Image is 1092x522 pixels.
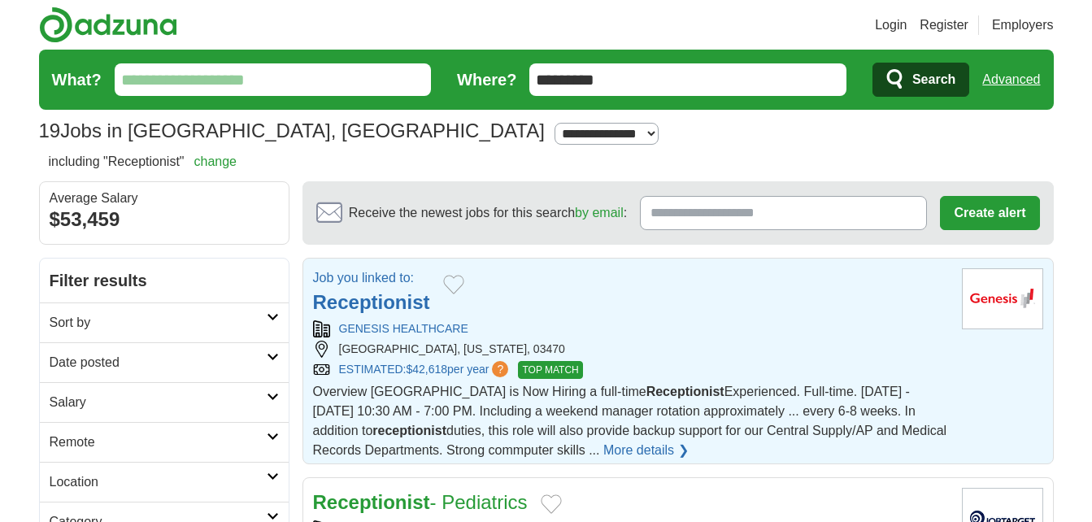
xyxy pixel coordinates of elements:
[872,63,969,97] button: Search
[39,116,61,146] span: 19
[920,15,968,35] a: Register
[194,154,237,168] a: change
[875,15,907,35] a: Login
[50,313,267,333] h2: Sort by
[313,491,430,513] strong: Receptionist
[39,120,545,141] h1: Jobs in [GEOGRAPHIC_DATA], [GEOGRAPHIC_DATA]
[50,192,279,205] div: Average Salary
[518,361,582,379] span: TOP MATCH
[603,441,689,460] a: More details ❯
[40,382,289,422] a: Salary
[457,67,516,92] label: Where?
[406,363,447,376] span: $42,618
[962,268,1043,329] img: Genesis HealthCare logo
[646,385,724,398] strong: Receptionist
[50,393,267,412] h2: Salary
[992,15,1054,35] a: Employers
[912,63,955,96] span: Search
[40,302,289,342] a: Sort by
[50,353,267,372] h2: Date posted
[492,361,508,377] span: ?
[50,433,267,452] h2: Remote
[982,63,1040,96] a: Advanced
[313,341,949,358] div: [GEOGRAPHIC_DATA], [US_STATE], 03470
[541,494,562,514] button: Add to favorite jobs
[313,291,430,313] a: Receptionist
[40,462,289,502] a: Location
[40,259,289,302] h2: Filter results
[39,7,177,43] img: Adzuna logo
[339,322,468,335] a: GENESIS HEALTHCARE
[575,206,624,220] a: by email
[339,361,512,379] a: ESTIMATED:$42,618per year?
[349,203,627,223] span: Receive the newest jobs for this search :
[313,491,528,513] a: Receptionist- Pediatrics
[50,472,267,492] h2: Location
[52,67,102,92] label: What?
[49,152,237,172] h2: including "Receptionist"
[40,422,289,462] a: Remote
[443,275,464,294] button: Add to favorite jobs
[50,205,279,234] div: $53,459
[313,268,430,288] p: Job you linked to:
[940,196,1039,230] button: Create alert
[313,385,947,457] span: Overview [GEOGRAPHIC_DATA] is Now Hiring a full-time Experienced. Full-time. [DATE] - [DATE] 10:3...
[40,342,289,382] a: Date posted
[372,424,446,437] strong: receptionist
